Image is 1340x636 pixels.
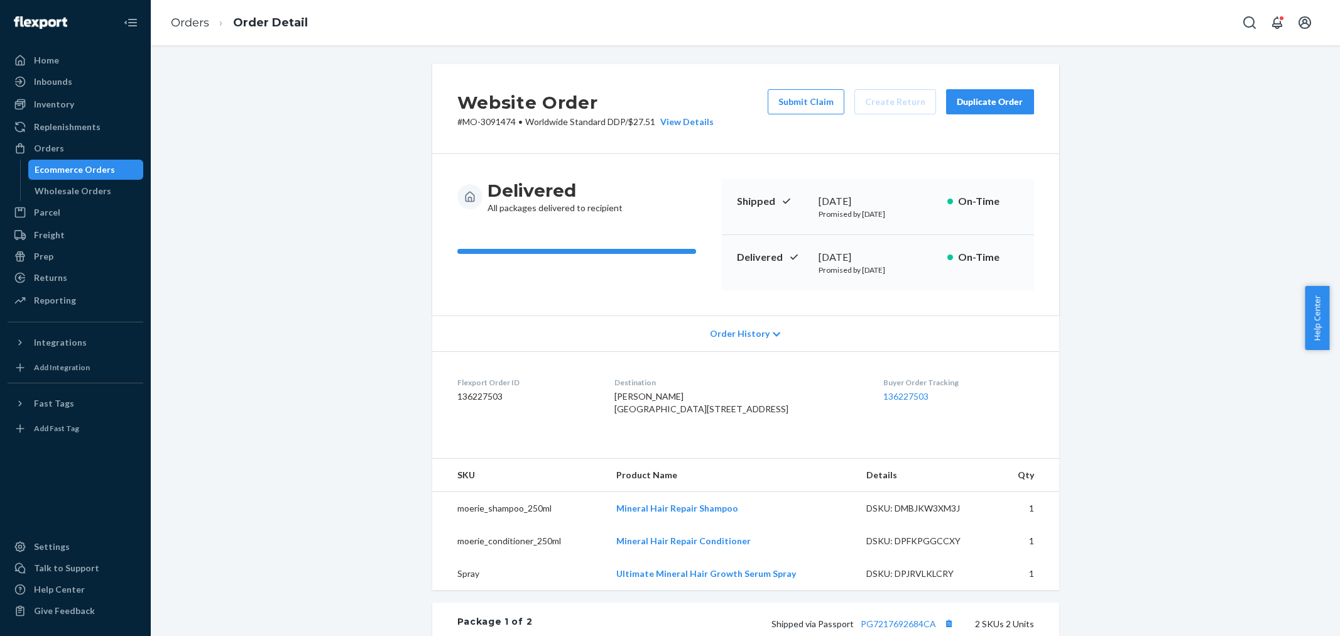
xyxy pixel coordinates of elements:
button: Duplicate Order [946,89,1034,114]
div: Reporting [34,294,76,307]
div: DSKU: DPFKPGGCCXY [866,535,984,547]
div: Integrations [34,336,87,349]
a: Talk to Support [8,558,143,578]
a: Returns [8,268,143,288]
th: Qty [994,459,1059,492]
dt: Destination [614,377,863,388]
td: moerie_conditioner_250ml [432,525,606,557]
p: On-Time [958,250,1019,265]
a: Add Fast Tag [8,419,143,439]
span: Worldwide Standard DDP [525,116,625,127]
div: Ecommerce Orders [35,163,115,176]
div: DSKU: DPJRVLKLCRY [866,567,984,580]
a: Ecommerce Orders [28,160,144,180]
button: View Details [655,116,714,128]
div: DSKU: DMBJKW3XM3J [866,502,984,515]
a: Inventory [8,94,143,114]
span: [PERSON_NAME] [GEOGRAPHIC_DATA][STREET_ADDRESS] [614,391,788,414]
div: Fast Tags [34,397,74,410]
div: Help Center [34,583,85,596]
span: Shipped via Passport [771,618,957,629]
div: Orders [34,142,64,155]
td: 1 [994,492,1059,525]
p: Shipped [737,194,809,209]
div: Duplicate Order [957,96,1023,108]
a: Mineral Hair Repair Shampoo [616,503,738,513]
button: Open Search Box [1237,10,1262,35]
p: Promised by [DATE] [819,265,937,275]
button: Integrations [8,332,143,353]
a: Mineral Hair Repair Conditioner [616,535,751,546]
a: Home [8,50,143,70]
div: Wholesale Orders [35,185,111,197]
button: Fast Tags [8,393,143,414]
a: Inbounds [8,72,143,92]
div: 2 SKUs 2 Units [532,615,1033,632]
button: Open account menu [1292,10,1317,35]
div: Home [34,54,59,67]
button: Submit Claim [768,89,844,114]
th: Details [856,459,994,492]
img: Flexport logo [14,16,67,29]
div: [DATE] [819,194,937,209]
a: PG7217692684CA [861,618,936,629]
div: Give Feedback [34,605,95,617]
div: Add Fast Tag [34,423,79,434]
div: Settings [34,540,70,553]
button: Copy tracking number [941,615,957,632]
a: Freight [8,225,143,245]
p: Delivered [737,250,809,265]
a: Replenishments [8,117,143,137]
div: All packages delivered to recipient [488,179,623,214]
div: Parcel [34,206,60,219]
div: Returns [34,271,67,284]
div: Inventory [34,98,74,111]
a: Wholesale Orders [28,181,144,201]
a: Reporting [8,290,143,310]
p: # MO-3091474 / $27.51 [457,116,714,128]
span: • [518,116,523,127]
span: Order History [710,327,770,340]
div: Prep [34,250,53,263]
h3: Delivered [488,179,623,202]
a: Order Detail [233,16,308,30]
div: Package 1 of 2 [457,615,533,632]
td: 1 [994,557,1059,590]
button: Close Navigation [118,10,143,35]
div: [DATE] [819,250,937,265]
a: Parcel [8,202,143,222]
dt: Buyer Order Tracking [883,377,1033,388]
button: Create Return [854,89,936,114]
p: On-Time [958,194,1019,209]
td: moerie_shampoo_250ml [432,492,606,525]
button: Help Center [1305,286,1329,350]
a: Help Center [8,579,143,600]
a: Orders [8,138,143,158]
a: Prep [8,246,143,266]
div: Add Integration [34,362,90,373]
dd: 136227503 [457,390,594,403]
th: SKU [432,459,606,492]
div: Inbounds [34,75,72,88]
dt: Flexport Order ID [457,377,594,388]
a: Add Integration [8,358,143,378]
button: Open notifications [1265,10,1290,35]
h2: Website Order [457,89,714,116]
th: Product Name [606,459,857,492]
ol: breadcrumbs [161,4,318,41]
p: Promised by [DATE] [819,209,937,219]
a: Ultimate Mineral Hair Growth Serum Spray [616,568,796,579]
td: Spray [432,557,606,590]
a: Orders [171,16,209,30]
a: Settings [8,537,143,557]
td: 1 [994,525,1059,557]
button: Give Feedback [8,601,143,621]
div: Talk to Support [34,562,99,574]
div: Freight [34,229,65,241]
div: Replenishments [34,121,101,133]
a: 136227503 [883,391,929,402]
